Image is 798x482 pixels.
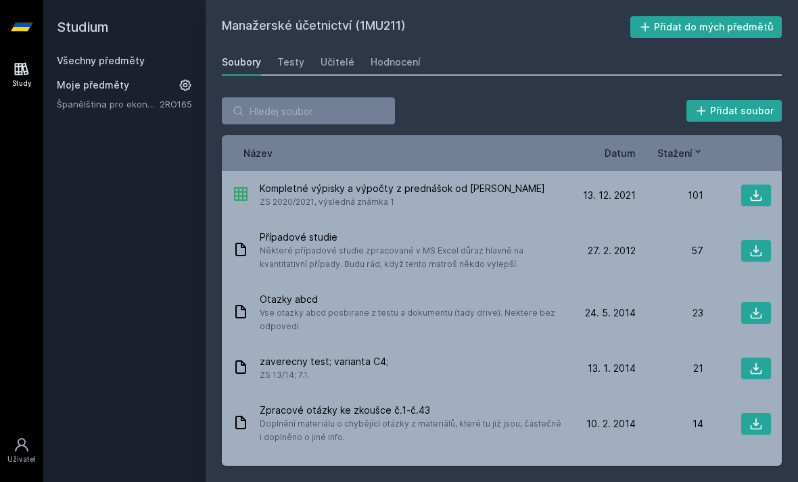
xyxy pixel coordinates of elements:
div: 57 [636,244,703,258]
div: Hodnocení [371,55,421,69]
div: Učitelé [321,55,354,69]
a: Soubory [222,49,261,76]
span: Kompletné výpisky a výpočty z prednášok od [PERSON_NAME] [260,182,545,195]
span: Některé případové studie zpracované v MS Excel důraz hlavně na kvantitativní případy. Budu rád, k... [260,244,563,271]
span: ZS 13/14; 7.1. [260,368,388,382]
div: Testy [277,55,304,69]
span: 13. 1. 2014 [588,362,636,375]
span: 24. 5. 2014 [585,306,636,320]
span: Doplnění materiálu o chybějící otázky z materiálů, které tu již jsou, částečně i doplněno o jiné ... [260,417,563,444]
div: .XLSX [233,186,249,206]
a: Testy [277,49,304,76]
a: Španělština pro ekonomy - středně pokročilá úroveň 1 (A2/B1) [57,97,160,111]
div: Soubory [222,55,261,69]
span: Otazky abcd [260,293,563,306]
button: Stažení [657,146,703,160]
span: Vse otazky abcd posbirane z testu a dokumentu (tady drive). Nektere bez odpovedi [260,306,563,333]
a: Hodnocení [371,49,421,76]
div: Study [12,78,32,89]
h2: Manažerské účetnictví (1MU211) [222,16,630,38]
a: Učitelé [321,49,354,76]
span: zaverecny test; varianta C4; [260,355,388,368]
div: Uživatel [7,454,36,464]
div: 101 [636,189,703,202]
span: 27. 2. 2012 [588,244,636,258]
button: Datum [605,146,636,160]
span: 10. 2. 2014 [586,417,636,431]
span: Stažení [657,146,693,160]
div: 14 [636,417,703,431]
button: Název [243,146,273,160]
button: Přidat do mých předmětů [630,16,782,38]
input: Hledej soubor [222,97,395,124]
a: Uživatel [3,430,41,471]
button: Přidat soubor [686,100,782,122]
div: 23 [636,306,703,320]
span: 13. 12. 2021 [583,189,636,202]
span: ZS 2020/2021, výsledná známka 1 [260,195,545,209]
span: Zpracové otázky ke zkoušce č.1-č.43 [260,404,563,417]
a: Study [3,54,41,95]
a: 2RO165 [160,99,192,110]
div: 21 [636,362,703,375]
a: Všechny předměty [57,55,145,66]
span: Moje předměty [57,78,129,92]
span: Případové studie [260,231,563,244]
